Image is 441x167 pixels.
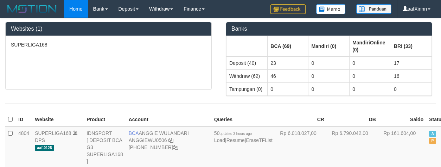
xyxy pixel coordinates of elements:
[391,69,432,82] td: 16
[226,82,268,95] td: Tampungan (0)
[173,144,178,150] a: Copy 4062213373 to clipboard
[391,82,432,95] td: 0
[268,82,308,95] td: 0
[308,36,350,56] th: Group: activate to sort column ascending
[168,137,173,143] a: Copy ANGGIEWU0506 to clipboard
[270,4,306,14] img: Feedback.jpg
[226,56,268,70] td: Deposit (40)
[32,113,84,126] th: Website
[429,131,436,137] span: Active
[268,69,308,82] td: 46
[268,56,308,70] td: 23
[129,130,139,136] span: BCA
[219,132,252,136] span: updated 3 hours ago
[11,26,206,32] h3: Websites (1)
[214,137,225,143] a: Load
[226,36,268,56] th: Group: activate to sort column ascending
[5,4,59,14] img: MOTION_logo.png
[11,41,206,48] p: SUPERLIGA168
[84,113,126,126] th: Product
[35,145,54,151] span: aaf-0125
[129,137,167,143] a: ANGGIEWU0506
[350,56,391,70] td: 0
[379,113,426,126] th: Saldo
[226,137,245,143] a: Resume
[308,56,350,70] td: 0
[391,56,432,70] td: 17
[308,69,350,82] td: 0
[246,137,272,143] a: EraseTFList
[350,82,391,95] td: 0
[308,82,350,95] td: 0
[350,36,391,56] th: Group: activate to sort column ascending
[35,130,71,136] a: SUPERLIGA168
[211,113,275,126] th: Queries
[316,4,346,14] img: Button%20Memo.svg
[214,130,252,136] span: 50
[350,69,391,82] td: 0
[275,113,327,126] th: CR
[214,130,273,143] span: | |
[429,138,436,144] span: Paused
[15,113,32,126] th: ID
[268,36,308,56] th: Group: activate to sort column ascending
[231,26,427,32] h3: Banks
[126,113,211,126] th: Account
[327,113,379,126] th: DB
[226,69,268,82] td: Withdraw (62)
[391,36,432,56] th: Group: activate to sort column ascending
[356,4,391,14] img: panduan.png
